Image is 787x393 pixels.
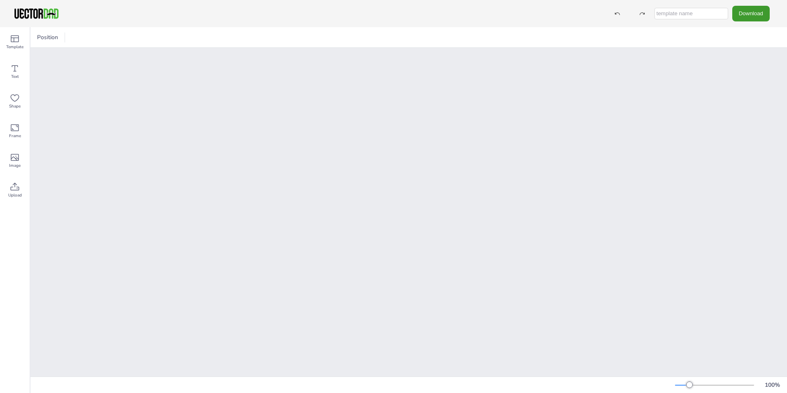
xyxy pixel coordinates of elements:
span: Image [9,162,21,169]
input: template name [654,8,728,19]
span: Frame [9,133,21,139]
span: Shape [9,103,21,110]
button: Download [732,6,770,21]
span: Template [6,44,23,50]
span: Text [11,73,19,80]
span: Upload [8,192,22,199]
img: VectorDad-1.png [13,7,60,20]
div: 100 % [762,381,782,389]
span: Position [35,33,60,41]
